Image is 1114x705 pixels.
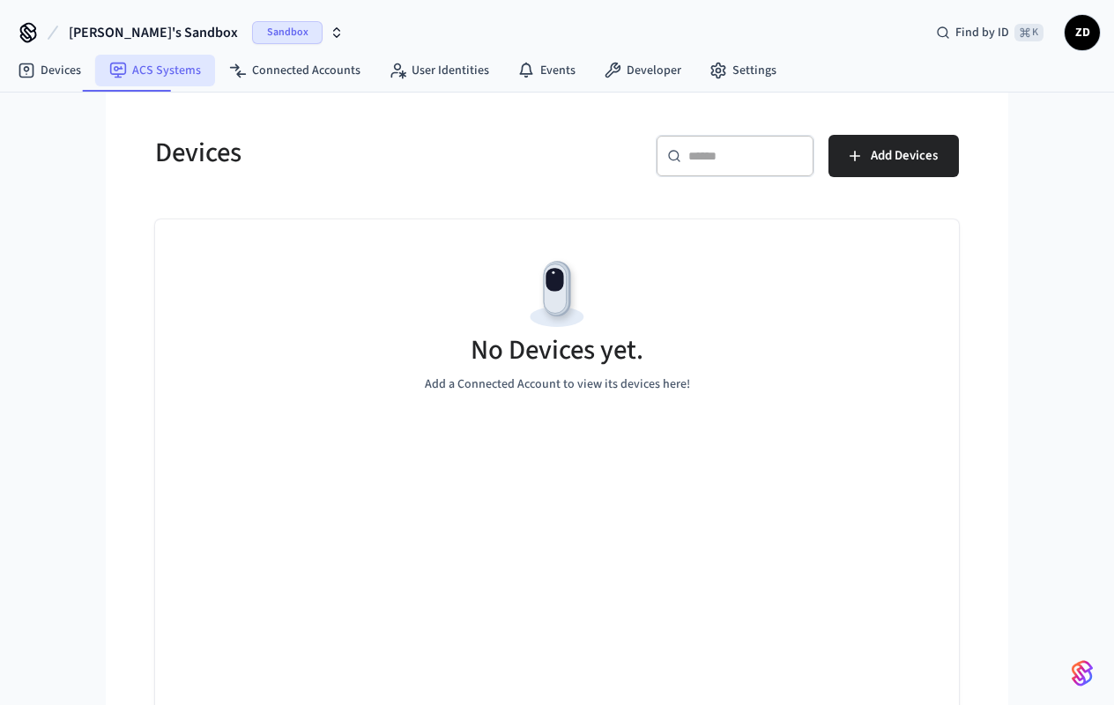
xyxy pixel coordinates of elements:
span: [PERSON_NAME]'s Sandbox [69,22,238,43]
span: Sandbox [252,21,323,44]
a: Connected Accounts [215,55,375,86]
button: ZD [1065,15,1100,50]
span: Add Devices [871,145,938,167]
p: Add a Connected Account to view its devices here! [425,375,690,394]
button: Add Devices [828,135,959,177]
a: Settings [695,55,791,86]
a: Events [503,55,590,86]
a: Developer [590,55,695,86]
a: Devices [4,55,95,86]
img: Devices Empty State [517,255,597,334]
span: ⌘ K [1014,24,1043,41]
h5: Devices [155,135,546,171]
span: Find by ID [955,24,1009,41]
a: User Identities [375,55,503,86]
span: ZD [1066,17,1098,48]
div: Find by ID⌘ K [922,17,1058,48]
a: ACS Systems [95,55,215,86]
h5: No Devices yet. [471,332,643,368]
img: SeamLogoGradient.69752ec5.svg [1072,659,1093,687]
